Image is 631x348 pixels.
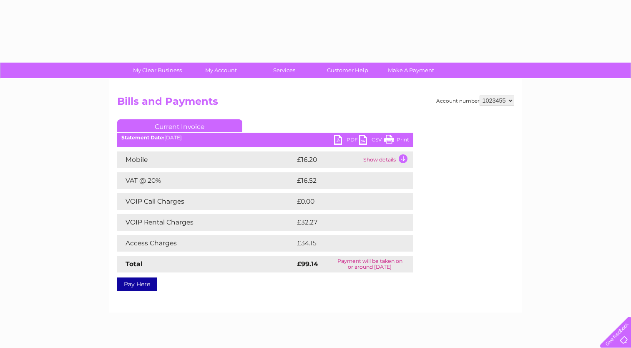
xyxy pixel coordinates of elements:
[327,256,413,272] td: Payment will be taken on or around [DATE]
[313,63,382,78] a: Customer Help
[250,63,319,78] a: Services
[123,63,192,78] a: My Clear Business
[436,96,514,106] div: Account number
[186,63,255,78] a: My Account
[295,151,361,168] td: £16.20
[117,214,295,231] td: VOIP Rental Charges
[117,172,295,189] td: VAT @ 20%
[297,260,318,268] strong: £99.14
[117,235,295,252] td: Access Charges
[117,119,242,132] a: Current Invoice
[126,260,143,268] strong: Total
[295,214,396,231] td: £32.27
[334,135,359,147] a: PDF
[377,63,445,78] a: Make A Payment
[384,135,409,147] a: Print
[361,151,413,168] td: Show details
[295,172,396,189] td: £16.52
[117,277,157,291] a: Pay Here
[117,193,295,210] td: VOIP Call Charges
[117,135,413,141] div: [DATE]
[121,134,164,141] b: Statement Date:
[295,235,396,252] td: £34.15
[359,135,384,147] a: CSV
[295,193,394,210] td: £0.00
[117,96,514,111] h2: Bills and Payments
[117,151,295,168] td: Mobile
